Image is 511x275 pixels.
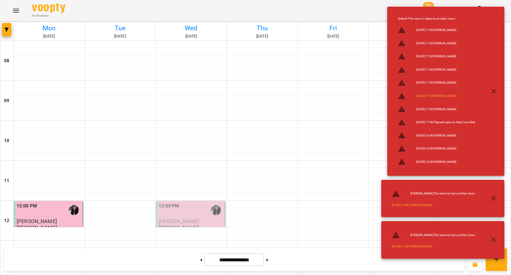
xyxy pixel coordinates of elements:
[423,2,434,9] span: 99+
[15,23,84,33] h6: Mon
[17,202,37,210] label: 12:00 PM
[228,33,297,40] h6: [DATE]
[370,33,439,40] h6: [DATE]
[159,202,179,210] label: 12:00 PM
[392,244,431,249] a: [DATE] 17:00 [PERSON_NAME]
[86,33,155,40] h6: [DATE]
[32,3,65,13] img: Voopty Logo
[157,33,226,40] h6: [DATE]
[4,57,9,65] h6: 08
[157,23,226,33] h6: Wed
[393,14,481,24] li: default : The room is taken by another class
[299,23,368,33] h6: Fri
[17,218,57,224] span: [PERSON_NAME]
[86,23,155,33] h6: Tue
[393,50,481,63] li: [DATE] 17:00 [PERSON_NAME]
[69,205,79,215] img: Поліна Гончаренко
[159,218,199,224] span: [PERSON_NAME]
[15,33,84,40] h6: [DATE]
[159,225,199,230] p: [PERSON_NAME]
[4,177,9,184] h6: 11
[299,33,368,40] h6: [DATE]
[393,63,481,77] li: [DATE] 17:00 [PERSON_NAME]
[392,203,431,207] a: [DATE] 17:00 [PERSON_NAME]
[211,205,221,215] img: Поліна Гончаренко
[393,142,481,155] li: [DATE] 16:00 [PERSON_NAME]
[393,76,481,90] li: [DATE] 17:00 [PERSON_NAME]
[387,228,480,242] li: [PERSON_NAME] : The teacher has another class
[228,23,297,33] h6: Thu
[417,94,456,98] a: [DATE] 17:00 [PERSON_NAME]
[370,23,439,33] h6: Sat
[32,14,65,18] span: For Business
[17,225,57,230] p: [PERSON_NAME]
[393,129,481,142] li: [DATE] 16:00 [PERSON_NAME]
[4,97,9,105] h6: 09
[393,103,481,116] li: [DATE] 17:00 [PERSON_NAME]
[4,217,9,224] h6: 12
[393,116,481,129] li: [DATE] 17:00 Парний урок вч Мар'яна 45хв
[393,37,481,50] li: [DATE] 17:00 [PERSON_NAME]
[393,155,481,168] li: [DATE] 16:00 [PERSON_NAME]
[8,3,24,19] button: Menu
[393,24,481,37] li: [DATE] 17:00 [PERSON_NAME]
[387,187,480,200] li: [PERSON_NAME] : The teacher has another class
[4,137,9,144] h6: 10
